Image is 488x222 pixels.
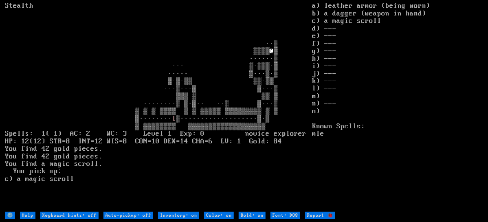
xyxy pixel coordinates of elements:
[20,212,35,219] input: Help
[158,212,199,219] input: Inventory: on
[270,212,300,219] input: Font: DOS
[103,212,153,219] input: Auto-pickup: off
[5,212,15,219] input: ⚙️
[5,2,312,211] larn: Stealth ··▒ ▒▒▒▒ ▒ ······▒ ··· ▒·▒▒▒·▒ ····· ▒···▒·▒ ▒·▒·▒▒ ▒▒·▒▒ ···▒···▒ ▒···▒ ·····▒▒▒·▒ ▒▒·▒ ...
[40,212,99,219] input: Keyboard hints: off
[312,2,483,211] stats: a) leather armor (being worn) b) a dagger (weapon in hand) c) a magic scroll d) --- e) --- f) ---...
[172,114,176,123] font: l
[305,212,335,219] input: Report 🐞
[270,47,274,55] font: @
[204,212,234,219] input: Color: on
[239,212,266,219] input: Bold: on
